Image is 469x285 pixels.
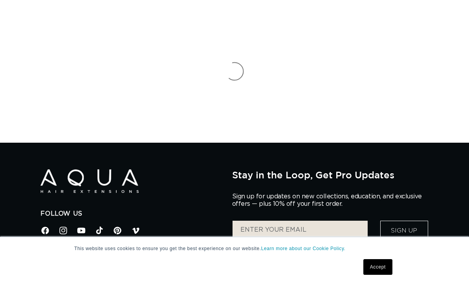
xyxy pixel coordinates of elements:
p: This website uses cookies to ensure you get the best experience on our website. [74,245,395,252]
button: Sign Up [380,221,428,240]
h2: Stay in the Loop, Get Pro Updates [232,169,429,180]
a: Accept [363,259,392,275]
img: Aqua Hair Extensions [40,169,139,193]
input: ENTER YOUR EMAIL [233,221,368,240]
p: Sign up for updates on new collections, education, and exclusive offers — plus 10% off your first... [232,193,429,208]
h2: Follow Us [40,210,220,218]
a: Learn more about our Cookie Policy. [261,246,346,251]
